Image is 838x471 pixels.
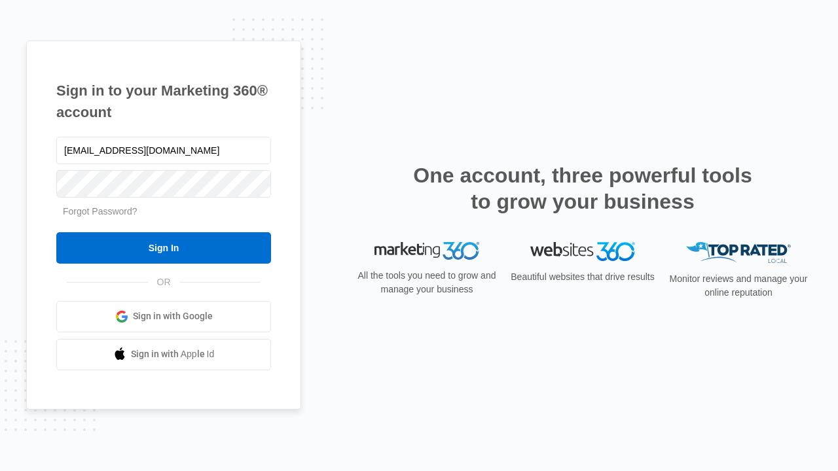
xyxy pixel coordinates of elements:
[56,339,271,370] a: Sign in with Apple Id
[374,242,479,260] img: Marketing 360
[148,275,180,289] span: OR
[56,301,271,332] a: Sign in with Google
[665,272,812,300] p: Monitor reviews and manage your online reputation
[131,347,215,361] span: Sign in with Apple Id
[133,309,213,323] span: Sign in with Google
[509,270,656,284] p: Beautiful websites that drive results
[56,80,271,123] h1: Sign in to your Marketing 360® account
[56,232,271,264] input: Sign In
[354,269,500,296] p: All the tools you need to grow and manage your business
[530,242,635,261] img: Websites 360
[409,162,756,215] h2: One account, three powerful tools to grow your business
[63,206,137,217] a: Forgot Password?
[56,137,271,164] input: Email
[686,242,791,264] img: Top Rated Local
